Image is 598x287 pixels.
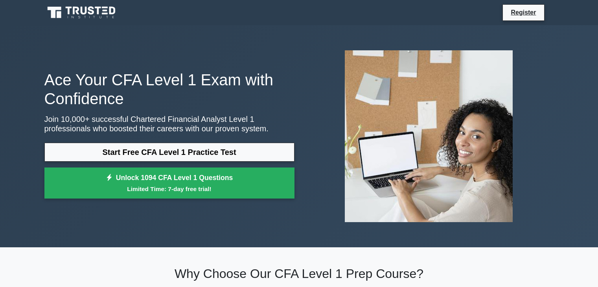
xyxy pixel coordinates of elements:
small: Limited Time: 7-day free trial! [54,184,285,193]
h1: Ace Your CFA Level 1 Exam with Confidence [44,70,294,108]
a: Start Free CFA Level 1 Practice Test [44,143,294,162]
a: Register [506,7,541,17]
h2: Why Choose Our CFA Level 1 Prep Course? [44,266,554,281]
a: Unlock 1094 CFA Level 1 QuestionsLimited Time: 7-day free trial! [44,167,294,199]
p: Join 10,000+ successful Chartered Financial Analyst Level 1 professionals who boosted their caree... [44,114,294,133]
